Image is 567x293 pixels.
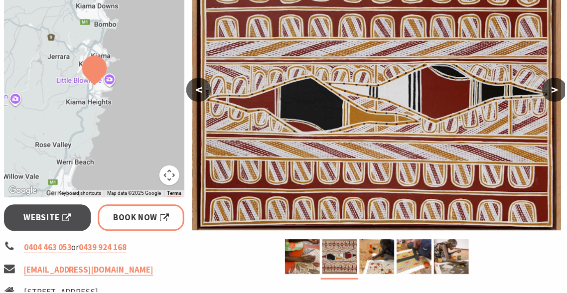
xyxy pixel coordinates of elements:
[398,240,433,275] img: Bula'bula Artist Johnny Malibirr creating one of his paintings
[435,240,470,275] img: Bula'bula artist Joy Borruwa Painting
[361,240,396,275] img: Aboriginal artist Benjamin Bindiwul painting
[4,205,91,232] a: Website
[6,185,39,198] a: Click to see this area on Google Maps
[167,191,182,197] a: Terms (opens in new tab)
[24,265,154,277] a: [EMAIL_ADDRESS][DOMAIN_NAME]
[187,78,212,102] button: <
[160,166,180,186] button: Map camera controls
[323,240,358,275] img: Aboriginal painting of a conch shell and oysters
[286,240,321,275] img: Aboriginal artist Joy Borruwa sitting on the floor painting
[4,242,185,255] li: or
[58,191,101,198] button: Keyboard shortcuts
[23,212,71,225] span: Website
[98,205,185,232] a: Book Now
[6,185,39,198] img: Google
[107,191,161,197] span: Map data ©2025 Google
[79,243,127,254] a: 0439 924 168
[114,212,170,225] span: Book Now
[24,243,72,254] a: 0404 463 053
